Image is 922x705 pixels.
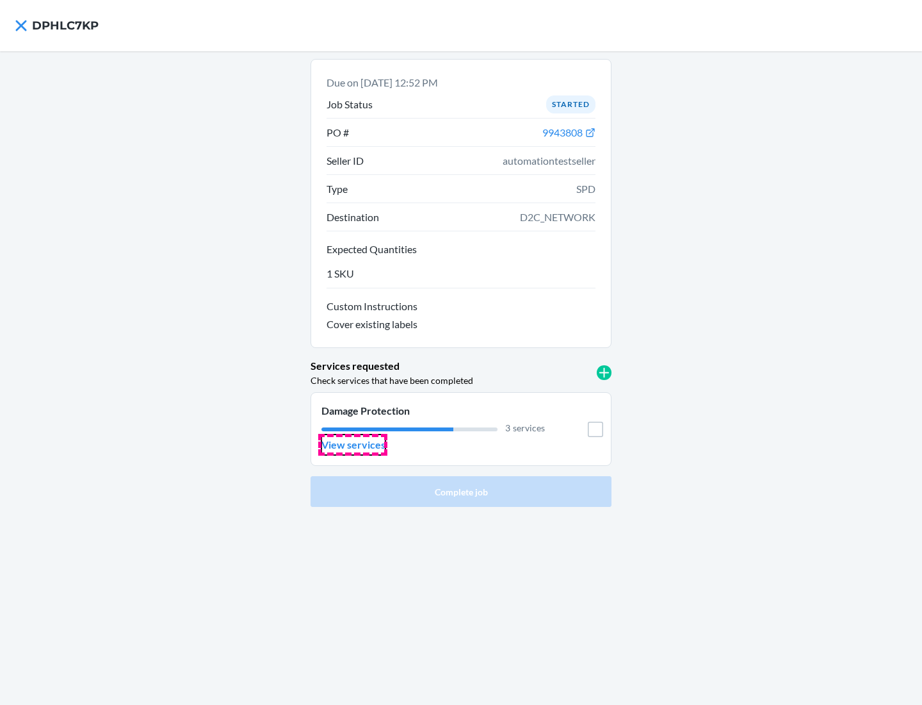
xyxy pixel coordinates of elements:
[327,242,595,260] button: Expected Quantities
[327,125,349,140] p: PO #
[321,435,385,455] button: View services
[327,299,595,314] p: Custom Instructions
[327,153,364,169] p: Seller ID
[311,358,400,374] p: Services requested
[327,299,595,317] button: Custom Instructions
[542,128,595,138] a: 9943808
[327,97,373,112] p: Job Status
[327,266,354,281] p: 1 SKU
[505,422,510,433] span: 3
[321,437,385,452] p: View services
[311,374,473,387] p: Check services that have been completed
[327,181,348,197] p: Type
[542,126,583,138] span: 9943808
[327,210,379,225] p: Destination
[327,75,595,90] p: Due on [DATE] 12:52 PM
[503,153,595,169] span: automationtestseller
[311,476,611,507] button: Complete job
[327,242,595,257] p: Expected Quantities
[32,17,99,34] h4: DPHLC7KP
[546,95,595,113] div: Started
[327,317,417,332] p: Cover existing labels
[321,403,545,419] p: Damage Protection
[576,181,595,197] span: SPD
[520,210,595,225] span: D2C_NETWORK
[513,422,545,433] span: services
